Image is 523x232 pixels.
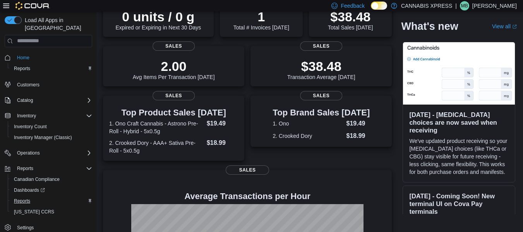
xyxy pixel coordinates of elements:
[14,134,72,141] span: Inventory Manager (Classic)
[11,196,33,206] a: Reports
[15,2,50,10] img: Cova
[22,16,92,32] span: Load All Apps in [GEOGRAPHIC_DATA]
[409,192,509,215] h3: [DATE] - Coming Soon! New terminal UI on Cova Pay terminals
[472,1,517,10] p: [PERSON_NAME]
[461,1,468,10] span: MB
[17,165,33,172] span: Reports
[346,119,370,128] dd: $19.49
[341,2,364,10] span: Feedback
[14,176,60,182] span: Canadian Compliance
[273,120,343,127] dt: 1. Ono
[14,96,92,105] span: Catalog
[17,55,29,61] span: Home
[115,9,201,31] div: Expired or Expiring in Next 30 Days
[14,187,45,193] span: Dashboards
[109,139,204,155] dt: 2. Crooked Dory - AAA+ Sativa Pre-Roll - 5x0.5g
[14,209,54,215] span: [US_STATE] CCRS
[11,207,57,217] a: [US_STATE] CCRS
[17,225,34,231] span: Settings
[153,41,195,51] span: Sales
[409,111,509,134] h3: [DATE] - [MEDICAL_DATA] choices are now saved when receiving
[11,64,33,73] a: Reports
[2,110,95,121] button: Inventory
[14,79,92,89] span: Customers
[17,82,39,88] span: Customers
[14,111,92,120] span: Inventory
[300,91,343,100] span: Sales
[109,192,386,201] h4: Average Transactions per Hour
[17,150,40,156] span: Operations
[14,124,47,130] span: Inventory Count
[11,122,92,131] span: Inventory Count
[2,79,95,90] button: Customers
[14,65,30,72] span: Reports
[455,1,457,10] p: |
[14,111,39,120] button: Inventory
[11,207,92,217] span: Washington CCRS
[14,148,92,158] span: Operations
[8,196,95,206] button: Reports
[17,97,33,103] span: Catalog
[14,96,36,105] button: Catalog
[233,9,289,31] div: Total # Invoices [DATE]
[328,9,373,24] p: $38.48
[11,175,63,184] a: Canadian Compliance
[11,196,92,206] span: Reports
[11,64,92,73] span: Reports
[14,148,43,158] button: Operations
[2,148,95,158] button: Operations
[207,138,238,148] dd: $18.99
[11,133,75,142] a: Inventory Manager (Classic)
[2,52,95,63] button: Home
[300,41,343,51] span: Sales
[2,95,95,106] button: Catalog
[371,2,387,10] input: Dark Mode
[17,113,36,119] span: Inventory
[226,165,269,175] span: Sales
[273,108,370,117] h3: Top Brand Sales [DATE]
[287,58,355,74] p: $38.48
[14,53,33,62] a: Home
[11,133,92,142] span: Inventory Manager (Classic)
[109,108,238,117] h3: Top Product Sales [DATE]
[8,174,95,185] button: Canadian Compliance
[14,164,92,173] span: Reports
[14,80,43,89] a: Customers
[2,163,95,174] button: Reports
[492,23,517,29] a: View allExternal link
[109,120,204,135] dt: 1. Ono Craft Cannabis - Astrono Pre-Roll - Hybrid - 5x0.5g
[207,119,238,128] dd: $19.49
[115,9,201,24] p: 0 units / 0 g
[11,122,50,131] a: Inventory Count
[401,20,458,33] h2: What's new
[287,58,355,80] div: Transaction Average [DATE]
[133,58,215,80] div: Avg Items Per Transaction [DATE]
[328,9,373,31] div: Total Sales [DATE]
[346,131,370,141] dd: $18.99
[401,1,452,10] p: CANNABIS XPRESS
[8,121,95,132] button: Inventory Count
[409,137,509,176] p: We've updated product receiving so your [MEDICAL_DATA] choices (like THCa or CBG) stay visible fo...
[8,63,95,74] button: Reports
[8,132,95,143] button: Inventory Manager (Classic)
[512,24,517,29] svg: External link
[460,1,469,10] div: Mike Barry
[133,58,215,74] p: 2.00
[11,175,92,184] span: Canadian Compliance
[233,9,289,24] p: 1
[11,186,48,195] a: Dashboards
[8,185,95,196] a: Dashboards
[14,53,92,62] span: Home
[273,132,343,140] dt: 2. Crooked Dory
[14,164,36,173] button: Reports
[14,198,30,204] span: Reports
[153,91,195,100] span: Sales
[8,206,95,217] button: [US_STATE] CCRS
[11,186,92,195] span: Dashboards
